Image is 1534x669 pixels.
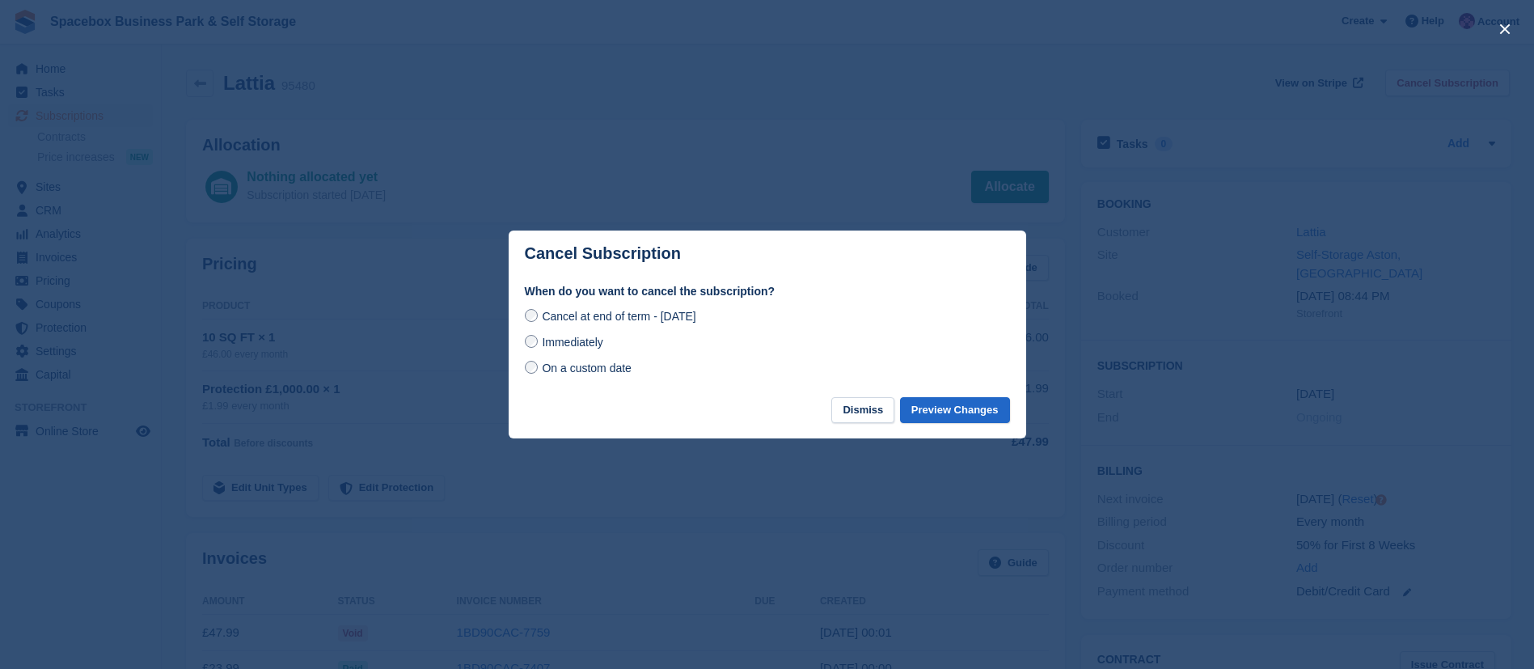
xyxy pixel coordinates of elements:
p: Cancel Subscription [525,244,681,263]
label: When do you want to cancel the subscription? [525,283,1010,300]
button: Preview Changes [900,397,1010,424]
input: On a custom date [525,361,538,374]
span: Immediately [542,336,602,349]
span: On a custom date [542,362,632,375]
button: close [1492,16,1518,42]
span: Cancel at end of term - [DATE] [542,310,695,323]
button: Dismiss [831,397,894,424]
input: Cancel at end of term - [DATE] [525,309,538,322]
input: Immediately [525,335,538,348]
